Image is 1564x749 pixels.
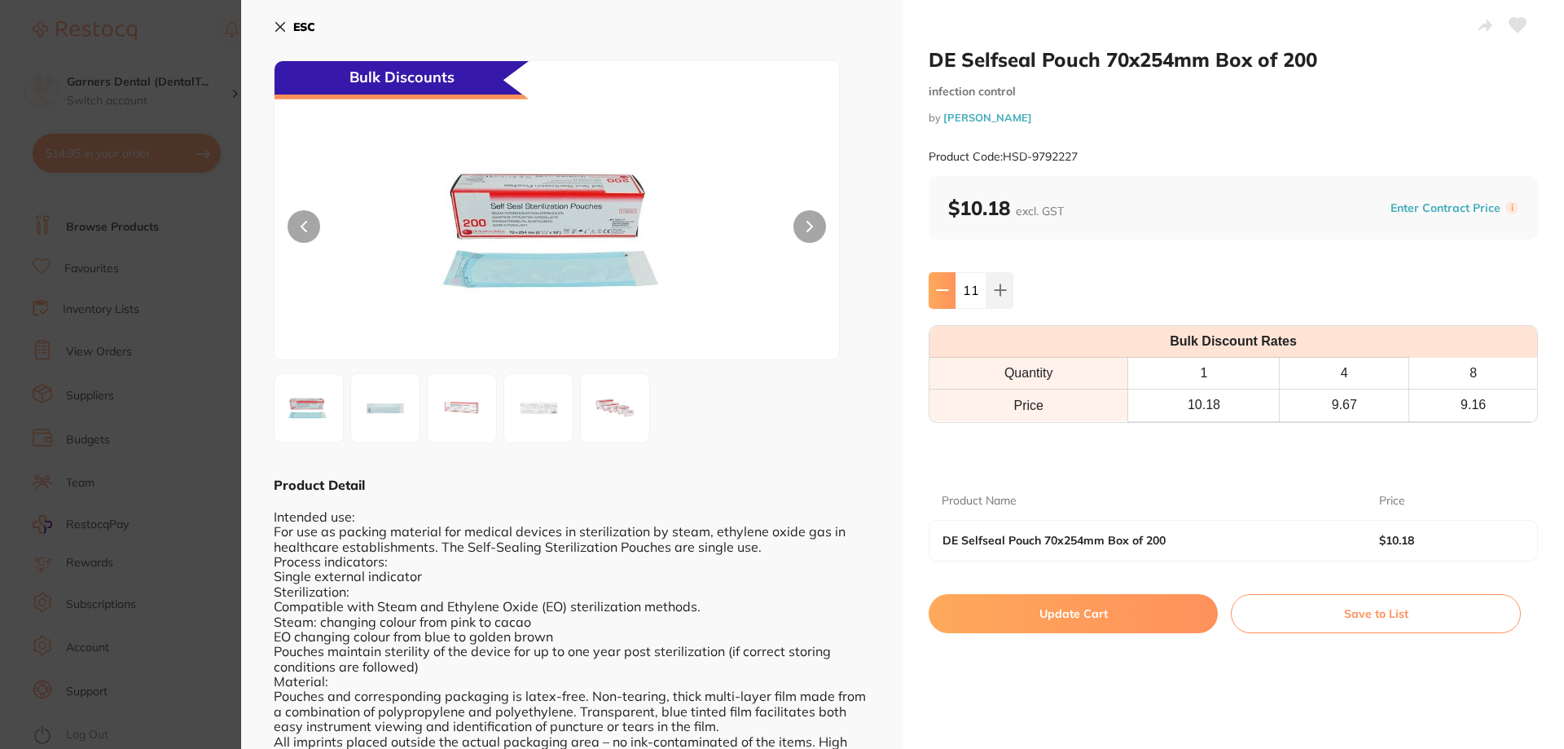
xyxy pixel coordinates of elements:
[293,20,315,34] b: ESC
[1128,390,1280,421] th: 10.18
[279,379,338,438] img: MjI3LmpwZw
[1016,204,1064,218] span: excl. GST
[1379,493,1405,509] p: Price
[948,196,1064,220] b: $10.18
[943,111,1032,124] a: [PERSON_NAME]
[929,112,1538,124] small: by
[388,102,727,359] img: MjI3LmpwZw
[586,379,644,438] img: ZSBjb3B5LmpwZw
[1409,390,1537,421] th: 9.16
[1128,358,1280,390] th: 1
[929,390,1128,421] td: Price
[275,61,529,99] div: Bulk Discounts
[942,534,1335,547] b: DE Selfseal Pouch 70x254mm Box of 200
[1379,534,1510,547] b: $10.18
[274,477,365,493] b: Product Detail
[356,379,415,438] img: MjI3XzIuanBn
[1280,390,1409,421] th: 9.67
[929,85,1538,99] small: infection control
[929,326,1537,358] th: Bulk Discount Rates
[929,47,1538,72] h2: DE Selfseal Pouch 70x254mm Box of 200
[509,379,568,438] img: MjI3XzQuanBn
[1280,358,1409,390] th: 4
[1386,200,1505,216] button: Enter Contract Price
[942,493,1017,509] p: Product Name
[929,358,1128,390] th: Quantity
[1409,358,1537,390] th: 8
[1505,201,1518,214] label: i
[274,13,315,41] button: ESC
[929,594,1218,633] button: Update Cart
[1231,594,1521,633] button: Save to List
[929,150,1078,164] small: Product Code: HSD-9792227
[433,379,491,438] img: MjI3XzMuanBn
